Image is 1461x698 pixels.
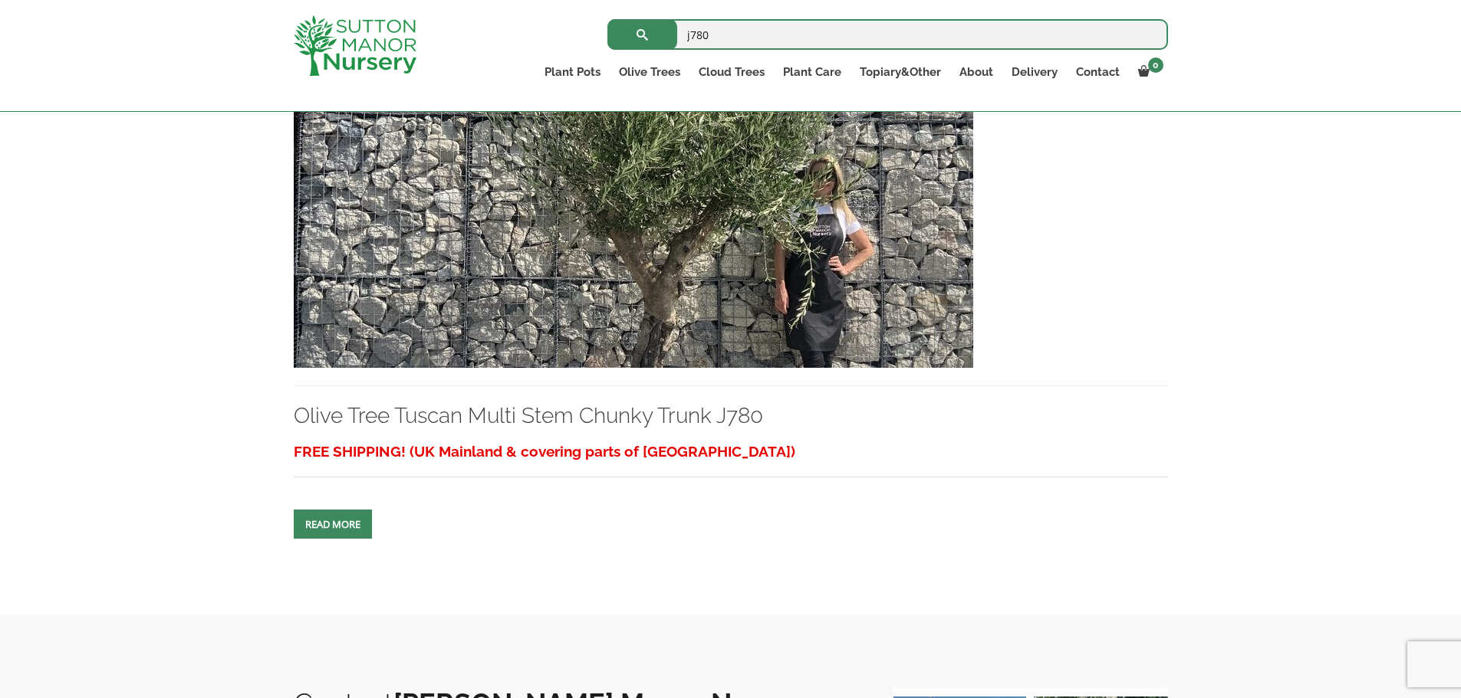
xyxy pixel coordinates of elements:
[294,38,973,368] img: Olive Tree Tuscan Multi Stem Chunky Trunk J780 - 1F873689 A579 413A 8572 D9F558859352 1 105 c
[1067,61,1129,83] a: Contact
[689,61,774,83] a: Cloud Trees
[294,510,372,539] a: Read more
[950,61,1002,83] a: About
[1129,61,1168,83] a: 0
[535,61,610,83] a: Plant Pots
[607,19,1168,50] input: Search...
[774,61,851,83] a: Plant Care
[610,61,689,83] a: Olive Trees
[294,15,416,76] img: logo
[294,437,1168,466] h3: FREE SHIPPING! (UK Mainland & covering parts of [GEOGRAPHIC_DATA])
[294,403,763,428] a: Olive Tree Tuscan Multi Stem Chunky Trunk J780
[1148,57,1163,73] span: 0
[294,195,973,209] a: Olive Tree Tuscan Multi Stem Chunky Trunk J780
[1002,61,1067,83] a: Delivery
[851,61,950,83] a: Topiary&Other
